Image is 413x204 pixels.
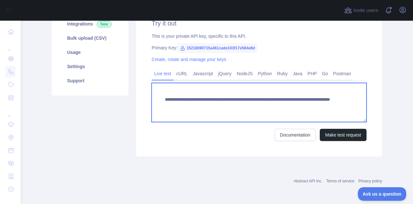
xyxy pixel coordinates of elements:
[326,179,354,183] a: Terms of service
[320,129,367,141] button: Make test request
[358,187,407,201] iframe: Toggle Customer Support
[275,129,316,141] a: Documentation
[305,68,319,79] a: PHP
[177,43,257,53] span: 15218090715a461cade103f17e584e8d
[353,7,378,14] span: Invite users
[331,68,354,79] a: Postman
[152,33,367,39] div: This is your private API key, specific to this API.
[97,21,112,27] span: New
[343,5,379,15] button: Invite users
[59,31,121,45] a: Bulk upload (CSV)
[59,45,121,59] a: Usage
[255,68,275,79] a: Python
[174,68,190,79] a: cURL
[190,68,216,79] a: Javascript
[358,179,382,183] a: Privacy policy
[152,57,226,62] a: Create, rotate and manage your keys
[319,68,331,79] a: Go
[152,19,367,28] h2: Try it out
[275,68,290,79] a: Ruby
[59,74,121,88] a: Support
[152,68,174,79] a: Live test
[5,39,15,52] div: ...
[5,105,15,117] div: ...
[216,68,234,79] a: jQuery
[59,59,121,74] a: Settings
[152,45,367,51] div: Primary Key:
[290,68,305,79] a: Java
[59,17,121,31] a: Integrations New
[234,68,255,79] a: NodeJS
[294,179,323,183] a: Abstract API Inc.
